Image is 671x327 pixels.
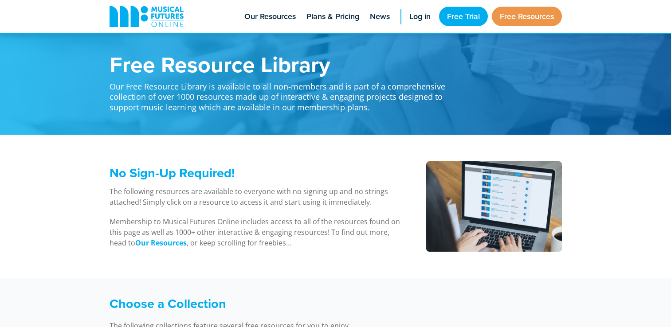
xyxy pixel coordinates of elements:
[306,11,359,23] span: Plans & Pricing
[110,53,455,75] h1: Free Resource Library
[492,7,562,26] a: Free Resources
[439,7,488,26] a: Free Trial
[110,296,455,311] h3: Choose a Collection
[110,75,455,113] p: Our Free Resource Library is available to all non-members and is part of a comprehensive collecti...
[244,11,296,23] span: Our Resources
[409,11,431,23] span: Log in
[110,163,235,182] span: No Sign-Up Required!
[110,186,404,207] p: The following resources are available to everyone with no signing up and no strings attached! Sim...
[370,11,390,23] span: News
[110,216,404,248] p: Membership to Musical Futures Online includes access to all of the resources found on this page a...
[135,238,187,248] a: Our Resources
